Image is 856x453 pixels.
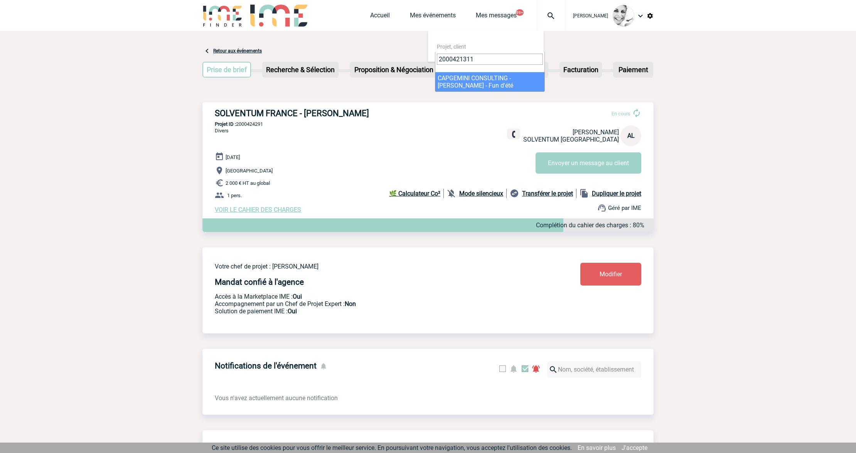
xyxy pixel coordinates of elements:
span: SOLVENTUM [GEOGRAPHIC_DATA] [523,136,619,143]
span: Projet, client [437,44,466,50]
span: Divers [215,128,229,134]
h3: SOLVENTUM FRANCE - [PERSON_NAME] [215,108,446,118]
img: IME-Finder [202,5,243,27]
b: Oui [288,308,297,315]
span: [GEOGRAPHIC_DATA] [226,168,273,174]
p: 2000424291 [202,121,654,127]
p: Votre chef de projet : [PERSON_NAME] [215,263,535,270]
button: 99+ [516,9,524,16]
span: AL [627,132,635,139]
span: Vous n'avez actuellement aucune notification [215,394,338,402]
span: [DATE] [226,154,240,160]
img: file_copy-black-24dp.png [580,189,589,198]
a: Mes événements [410,12,456,22]
a: Accueil [370,12,390,22]
span: En cours [612,111,630,117]
li: CAPGEMINI CONSULTING - [PERSON_NAME] - Fun d'été [435,72,544,91]
p: Paiement [614,63,652,77]
p: Conformité aux process achat client, Prise en charge de la facturation, Mutualisation de plusieur... [215,308,535,315]
h4: Notifications de l'événement [215,361,317,370]
b: Projet ID : [215,121,236,127]
p: Facturation [560,63,602,77]
img: support.png [597,203,607,213]
p: Accès à la Marketplace IME : [215,293,535,300]
span: 2 000 € HT au global [226,180,270,186]
span: [PERSON_NAME] [573,128,619,136]
span: Modifier [600,270,622,278]
img: 103013-0.jpeg [613,5,634,27]
b: Mode silencieux [459,190,503,197]
span: 1 pers. [227,193,242,198]
b: 🌿 Calculateur Co² [389,190,440,197]
span: [PERSON_NAME] [573,13,608,19]
b: Non [345,300,356,308]
p: Recherche & Sélection [263,63,338,77]
b: Oui [293,293,302,300]
h4: Mandat confié à l'agence [215,277,304,287]
a: J'accepte [622,444,647,451]
button: Envoyer un message au client [536,152,641,174]
a: Mes messages [476,12,517,22]
span: Ce site utilise des cookies pour vous offrir le meilleur service. En poursuivant votre navigation... [212,444,572,451]
b: Transférer le projet [522,190,573,197]
p: Prise de brief [203,63,250,77]
a: En savoir plus [578,444,616,451]
p: Proposition & Négociation [350,63,437,77]
a: Retour aux événements [213,48,262,54]
p: Prestation payante [215,300,535,308]
a: VOIR LE CAHIER DES CHARGES [215,206,301,213]
b: Dupliquer le projet [592,190,641,197]
a: 🌿 Calculateur Co² [389,189,444,198]
img: fixe.png [510,131,517,138]
span: Géré par IME [608,205,641,211]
